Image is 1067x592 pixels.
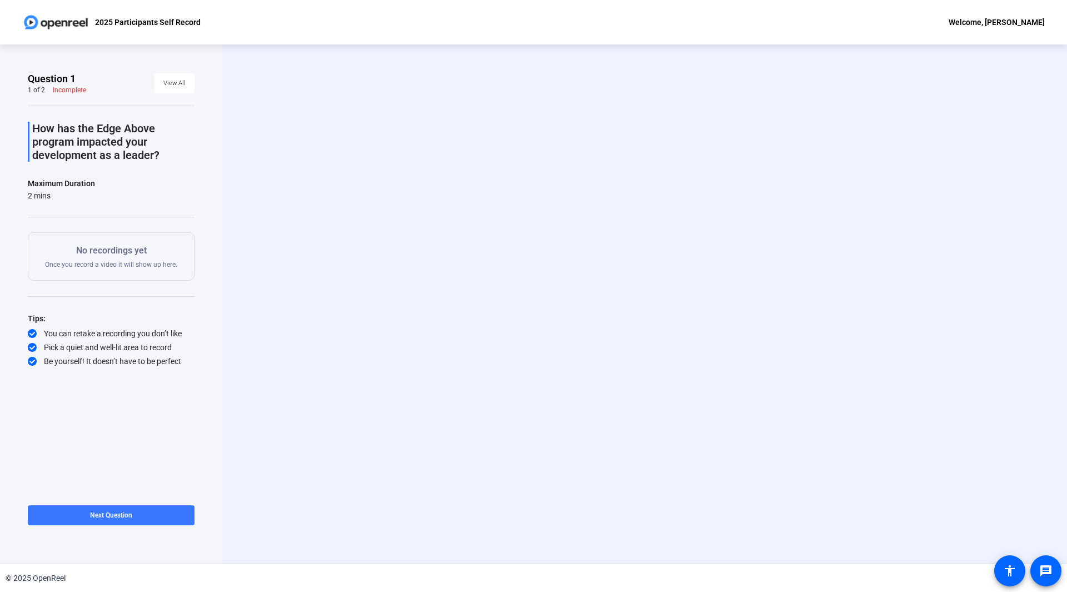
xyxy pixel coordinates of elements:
img: OpenReel logo [22,11,89,33]
div: Once you record a video it will show up here. [45,244,177,269]
p: 2025 Participants Self Record [95,16,201,29]
div: © 2025 OpenReel [6,573,66,584]
span: Question 1 [28,72,76,86]
button: View All [154,73,195,93]
div: Be yourself! It doesn’t have to be perfect [28,356,195,367]
button: Next Question [28,505,195,525]
span: Next Question [90,511,132,519]
div: Maximum Duration [28,177,95,190]
div: You can retake a recording you don’t like [28,328,195,339]
div: 2 mins [28,190,95,201]
p: How has the Edge Above program impacted your development as a leader? [32,122,195,162]
div: Tips: [28,312,195,325]
mat-icon: message [1039,564,1053,578]
p: No recordings yet [45,244,177,257]
div: 1 of 2 [28,86,45,94]
div: Incomplete [53,86,86,94]
mat-icon: accessibility [1003,564,1016,578]
div: Pick a quiet and well-lit area to record [28,342,195,353]
div: Welcome, [PERSON_NAME] [949,16,1045,29]
span: View All [163,75,186,92]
